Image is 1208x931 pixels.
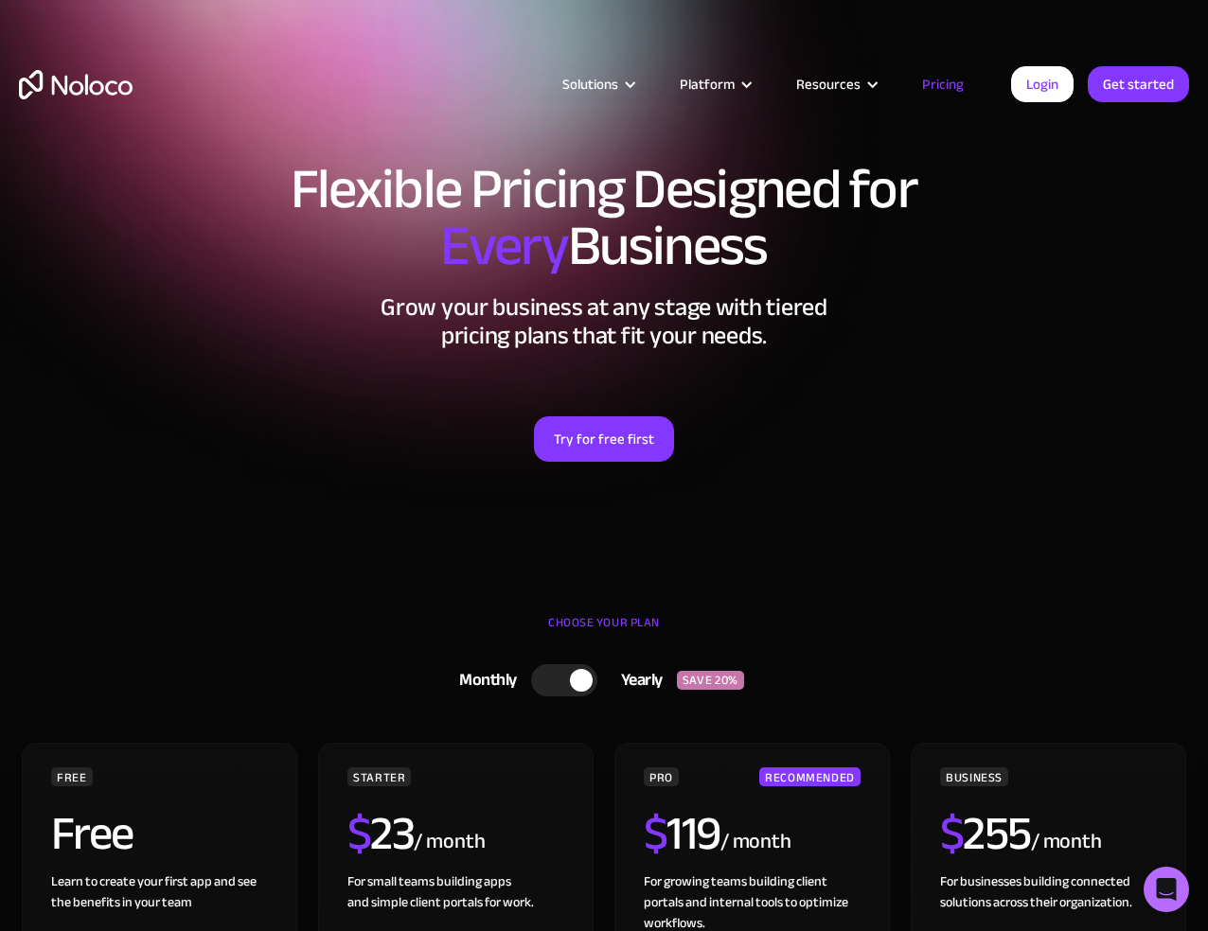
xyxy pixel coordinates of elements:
[680,72,735,97] div: Platform
[1088,66,1189,102] a: Get started
[347,767,411,786] div: STARTER
[1144,867,1189,912] div: Open Intercom Messenger
[940,767,1008,786] div: BUSINESS
[773,72,898,97] div: Resources
[347,789,371,878] span: $
[19,70,133,99] a: home
[656,72,773,97] div: Platform
[1031,827,1102,857] div: / month
[435,666,531,694] div: Monthly
[644,789,667,878] span: $
[19,161,1189,274] h1: Flexible Pricing Designed for Business
[414,827,485,857] div: / month
[51,810,133,857] h2: Free
[796,72,861,97] div: Resources
[898,72,987,97] a: Pricing
[19,608,1189,656] div: CHOOSE YOUR PLAN
[440,193,568,299] span: Every
[940,810,1031,857] h2: 255
[720,827,791,857] div: / month
[677,671,744,690] div: SAVE 20%
[644,767,679,786] div: PRO
[1011,66,1074,102] a: Login
[534,416,674,462] a: Try for free first
[644,810,720,857] h2: 119
[539,72,656,97] div: Solutions
[347,810,415,857] h2: 23
[940,789,964,878] span: $
[562,72,618,97] div: Solutions
[51,767,93,786] div: FREE
[19,293,1189,350] h2: Grow your business at any stage with tiered pricing plans that fit your needs.
[759,767,861,786] div: RECOMMENDED
[597,666,677,694] div: Yearly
